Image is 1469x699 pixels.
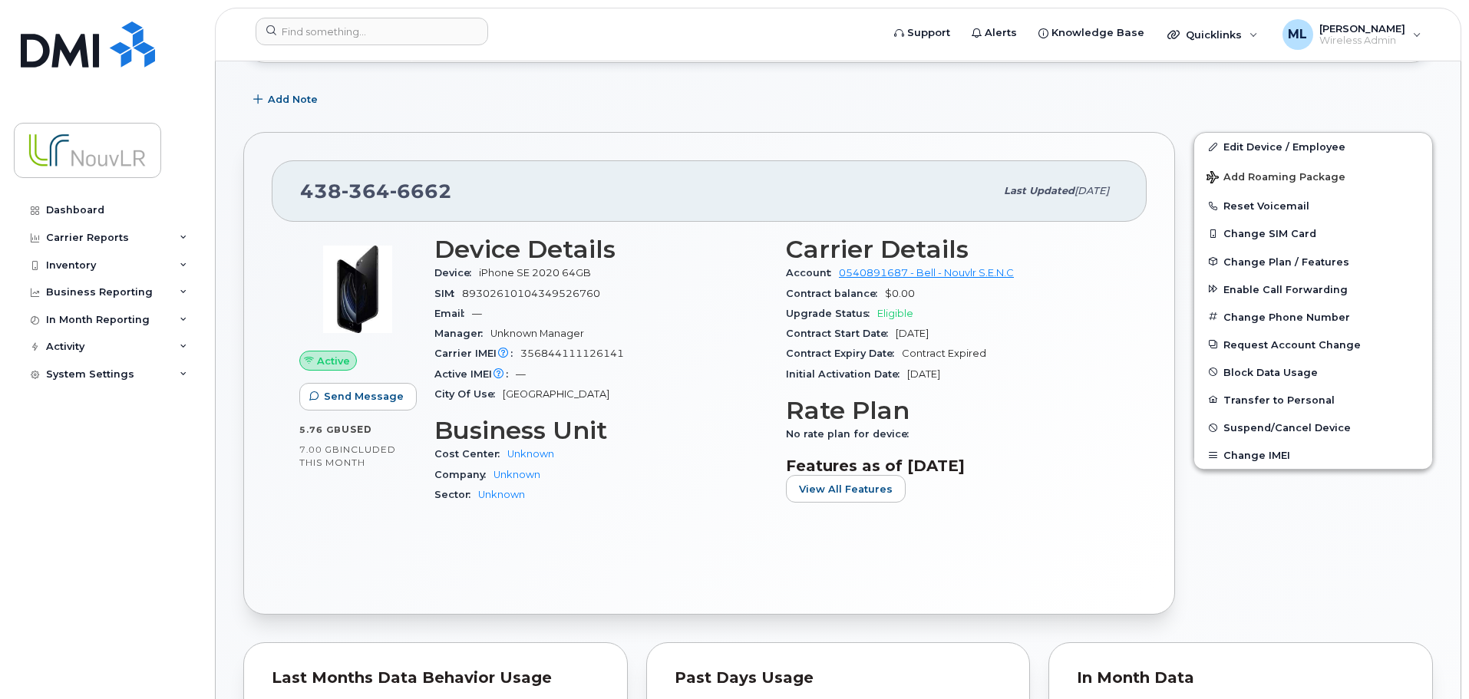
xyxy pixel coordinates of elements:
[324,389,404,404] span: Send Message
[1004,185,1075,196] span: Last updated
[272,671,599,686] div: Last Months Data Behavior Usage
[462,288,600,299] span: 89302610104349526760
[434,489,478,500] span: Sector
[786,288,885,299] span: Contract balance
[434,348,520,359] span: Carrier IMEI
[786,267,839,279] span: Account
[1051,25,1144,41] span: Knowledge Base
[434,417,768,444] h3: Business Unit
[786,328,896,339] span: Contract Start Date
[503,388,609,400] span: [GEOGRAPHIC_DATA]
[1186,28,1242,41] span: Quicklinks
[342,180,390,203] span: 364
[472,308,482,319] span: —
[907,25,950,41] span: Support
[1194,192,1432,219] button: Reset Voicemail
[885,288,915,299] span: $0.00
[1223,256,1349,267] span: Change Plan / Features
[1194,414,1432,441] button: Suspend/Cancel Device
[434,328,490,339] span: Manager
[516,368,526,380] span: —
[434,469,494,480] span: Company
[961,18,1028,48] a: Alerts
[256,18,488,45] input: Find something...
[1319,35,1405,47] span: Wireless Admin
[300,180,452,203] span: 438
[1075,185,1109,196] span: [DATE]
[896,328,929,339] span: [DATE]
[839,267,1014,279] a: 0540891687 - Bell - Nouvlr S.E.N.C
[342,424,372,435] span: used
[1194,219,1432,247] button: Change SIM Card
[786,368,907,380] span: Initial Activation Date
[907,368,940,380] span: [DATE]
[390,180,452,203] span: 6662
[786,457,1119,475] h3: Features as of [DATE]
[1077,671,1405,686] div: In Month Data
[434,388,503,400] span: City Of Use
[434,288,462,299] span: SIM
[1194,248,1432,275] button: Change Plan / Features
[507,448,554,460] a: Unknown
[799,482,893,496] span: View All Features
[434,308,472,319] span: Email
[1223,422,1351,434] span: Suspend/Cancel Device
[786,397,1119,424] h3: Rate Plan
[317,354,350,368] span: Active
[1194,441,1432,469] button: Change IMEI
[520,348,624,359] span: 356844111126141
[786,348,902,359] span: Contract Expiry Date
[1028,18,1155,48] a: Knowledge Base
[434,368,516,380] span: Active IMEI
[1194,358,1432,386] button: Block Data Usage
[268,92,318,107] span: Add Note
[786,428,916,440] span: No rate plan for device
[985,25,1017,41] span: Alerts
[312,243,404,335] img: image20231002-3703462-2fle3a.jpeg
[1272,19,1432,50] div: Maxime Lauzon
[494,469,540,480] a: Unknown
[786,475,906,503] button: View All Features
[1319,22,1405,35] span: [PERSON_NAME]
[243,86,331,114] button: Add Note
[478,489,525,500] a: Unknown
[1194,133,1432,160] a: Edit Device / Employee
[299,444,340,455] span: 7.00 GB
[1194,160,1432,192] button: Add Roaming Package
[1288,25,1307,44] span: ML
[883,18,961,48] a: Support
[299,443,396,469] span: included this month
[1194,386,1432,414] button: Transfer to Personal
[877,308,913,319] span: Eligible
[434,236,768,263] h3: Device Details
[786,308,877,319] span: Upgrade Status
[1207,171,1345,186] span: Add Roaming Package
[434,448,507,460] span: Cost Center
[902,348,986,359] span: Contract Expired
[1223,283,1348,295] span: Enable Call Forwarding
[299,383,417,410] button: Send Message
[1157,19,1269,50] div: Quicklinks
[1194,303,1432,331] button: Change Phone Number
[479,267,591,279] span: iPhone SE 2020 64GB
[299,424,342,435] span: 5.76 GB
[1194,331,1432,358] button: Request Account Change
[1194,275,1432,303] button: Enable Call Forwarding
[490,328,584,339] span: Unknown Manager
[786,236,1119,263] h3: Carrier Details
[675,671,1002,686] div: Past Days Usage
[434,267,479,279] span: Device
